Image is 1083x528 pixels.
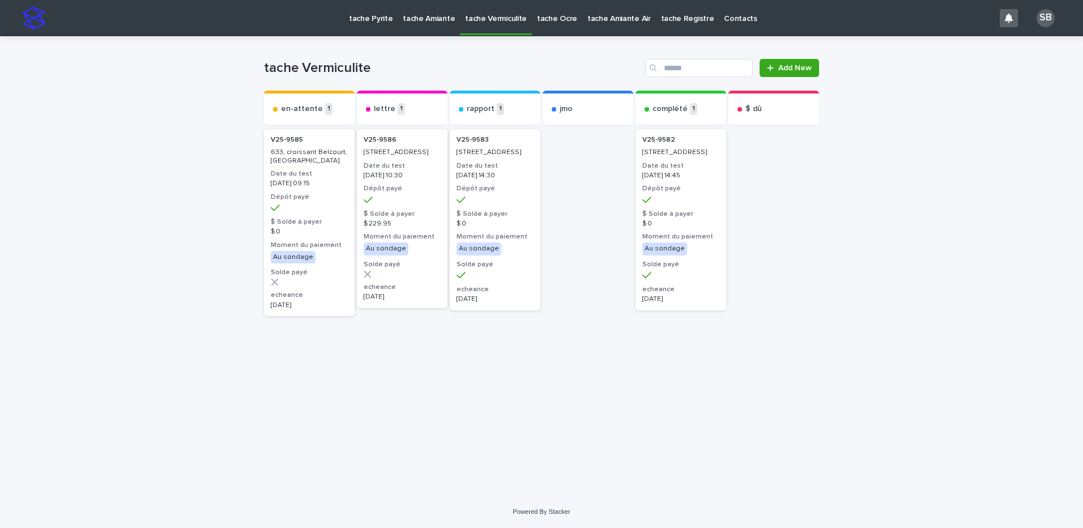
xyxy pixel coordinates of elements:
[457,220,534,228] p: $ 0
[642,260,719,269] h3: Solde payé
[642,295,719,303] p: [DATE]
[271,180,348,188] p: [DATE] 09:15
[653,104,688,114] p: complété
[642,136,675,144] p: V25-9582
[642,242,687,255] div: Au sondage
[467,104,494,114] p: rapport
[497,103,504,115] p: 1
[760,59,819,77] a: Add New
[450,129,540,310] a: V25-9583 [STREET_ADDRESS]Date du test[DATE] 14:30Dépôt payé$ Solde à payer$ 0Moment du paiementAu...
[271,268,348,277] h3: Solde payé
[364,210,441,219] h3: $ Solde à payer
[374,104,395,114] p: lettre
[457,242,501,255] div: Au sondage
[560,104,573,114] p: jmo
[271,218,348,227] h3: $ Solde à payer
[457,161,534,171] h3: Date du test
[271,136,303,144] p: V25-9585
[271,148,348,165] p: 633, croissant Belcourt, [GEOGRAPHIC_DATA]
[23,7,45,29] img: stacker-logo-s-only.png
[264,129,355,316] a: V25-9585 633, croissant Belcourt, [GEOGRAPHIC_DATA]Date du test[DATE] 09:15Dépôt payé$ Solde à pa...
[642,148,719,156] p: [STREET_ADDRESS]
[325,103,332,115] p: 1
[271,193,348,202] h3: Dépôt payé
[264,60,641,76] h1: tache Vermiculite
[271,228,348,236] p: $ 0
[1037,9,1055,27] div: SB
[642,220,719,228] p: $ 0
[457,260,534,269] h3: Solde payé
[642,210,719,219] h3: $ Solde à payer
[364,242,408,255] div: Au sondage
[645,59,753,77] input: Search
[364,260,441,269] h3: Solde payé
[457,285,534,294] h3: echeance
[364,283,441,292] h3: echeance
[364,136,396,144] p: V25-9586
[457,232,534,241] h3: Moment du paiement
[364,148,441,156] p: [STREET_ADDRESS]
[778,64,812,72] span: Add New
[364,172,441,180] p: [DATE] 10:30
[642,184,719,193] h3: Dépôt payé
[457,184,534,193] h3: Dépôt payé
[690,103,697,115] p: 1
[271,241,348,250] h3: Moment du paiement
[271,301,348,309] p: [DATE]
[642,161,719,171] h3: Date du test
[513,508,570,515] a: Powered By Stacker
[457,172,534,180] p: [DATE] 14:30
[364,232,441,241] h3: Moment du paiement
[281,104,323,114] p: en-attente
[271,291,348,300] h3: echeance
[271,169,348,178] h3: Date du test
[357,129,447,308] a: V25-9586 [STREET_ADDRESS]Date du test[DATE] 10:30Dépôt payé$ Solde à payer$ 229.95Moment du paiem...
[745,104,762,114] p: $ dû
[642,285,719,294] h3: echeance
[271,251,315,263] div: Au sondage
[642,232,719,241] h3: Moment du paiement
[364,220,441,228] p: $ 229.95
[398,103,405,115] p: 1
[457,295,534,303] p: [DATE]
[636,129,726,310] a: V25-9582 [STREET_ADDRESS]Date du test[DATE] 14:45Dépôt payé$ Solde à payer$ 0Moment du paiementAu...
[457,136,489,144] p: V25-9583
[457,210,534,219] h3: $ Solde à payer
[364,293,441,301] p: [DATE]
[642,172,719,180] p: [DATE] 14:45
[364,184,441,193] h3: Dépôt payé
[457,148,534,156] p: [STREET_ADDRESS]
[364,161,441,171] h3: Date du test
